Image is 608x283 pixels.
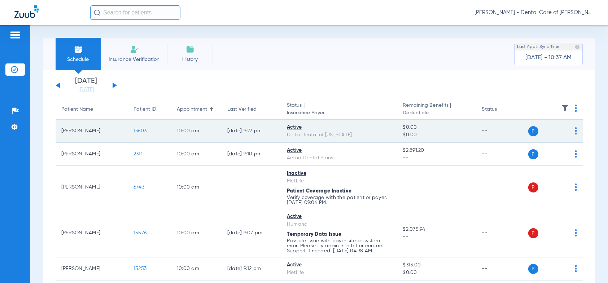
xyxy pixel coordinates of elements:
img: Search Icon [94,9,100,16]
div: Appointment [177,106,207,113]
span: $0.00 [403,131,470,139]
div: Delta Dental of [US_STATE] [287,131,391,139]
div: Aetna Dental Plans [287,154,391,162]
span: 13603 [134,128,146,133]
div: Active [287,261,391,269]
td: 10:00 AM [171,166,222,209]
div: Humana [287,221,391,228]
div: Patient Name [61,106,122,113]
span: Temporary Data Issue [287,232,341,237]
th: Status [476,100,525,120]
span: Last Appt. Sync Time: [517,43,560,50]
div: Patient ID [134,106,165,113]
span: 15253 [134,266,146,271]
span: 15576 [134,230,146,235]
span: Patient Coverage Inactive [287,189,351,194]
span: $0.00 [403,124,470,131]
span: -- [403,185,408,190]
p: Possible issue with payer site or system error. Please try again in a bit or contact Support if n... [287,238,391,253]
td: [PERSON_NAME] [56,143,128,166]
td: [PERSON_NAME] [56,120,128,143]
span: $2,075.94 [403,226,470,233]
span: 6743 [134,185,144,190]
span: -- [403,154,470,162]
div: Inactive [287,170,391,177]
img: group-dot-blue.svg [575,105,577,112]
span: [PERSON_NAME] - Dental Care of [PERSON_NAME] [474,9,594,16]
td: 10:00 AM [171,209,222,257]
td: 10:00 AM [171,120,222,143]
div: Patient Name [61,106,93,113]
span: Insurance Payer [287,109,391,117]
td: [PERSON_NAME] [56,257,128,280]
img: group-dot-blue.svg [575,229,577,236]
td: -- [476,120,525,143]
td: [DATE] 9:12 PM [222,257,281,280]
th: Status | [281,100,397,120]
td: -- [476,209,525,257]
span: Deductible [403,109,470,117]
td: [DATE] 9:07 PM [222,209,281,257]
span: -- [403,233,470,241]
div: Last Verified [227,106,275,113]
img: group-dot-blue.svg [575,265,577,272]
td: -- [476,166,525,209]
div: Patient ID [134,106,156,113]
img: group-dot-blue.svg [575,127,577,134]
div: Last Verified [227,106,257,113]
td: [PERSON_NAME] [56,166,128,209]
img: last sync help info [575,44,580,49]
td: -- [222,166,281,209]
span: [DATE] - 10:37 AM [525,54,572,61]
img: Zuub Logo [14,5,39,18]
input: Search for patients [90,5,180,20]
span: P [528,182,538,193]
span: P [528,228,538,238]
div: Appointment [177,106,216,113]
td: [DATE] 9:10 PM [222,143,281,166]
th: Remaining Benefits | [397,100,476,120]
img: hamburger-icon [9,31,21,39]
img: History [186,45,194,54]
div: Active [287,213,391,221]
td: -- [476,143,525,166]
div: Active [287,124,391,131]
span: $2,891.20 [403,147,470,154]
img: group-dot-blue.svg [575,150,577,158]
img: group-dot-blue.svg [575,183,577,191]
img: Schedule [74,45,83,54]
span: $313.00 [403,261,470,269]
div: Active [287,147,391,154]
span: P [528,264,538,274]
div: MetLife [287,269,391,277]
td: [PERSON_NAME] [56,209,128,257]
li: [DATE] [65,78,108,93]
span: Insurance Verification [106,56,162,63]
span: $0.00 [403,269,470,277]
div: MetLife [287,177,391,185]
img: filter.svg [561,105,569,112]
a: [DATE] [65,86,108,93]
td: [DATE] 9:27 PM [222,120,281,143]
p: Verify coverage with the patient or payer. [DATE] 09:04 PM. [287,195,391,205]
img: Manual Insurance Verification [130,45,139,54]
span: History [173,56,207,63]
span: P [528,149,538,159]
span: P [528,126,538,136]
td: -- [476,257,525,280]
td: 10:00 AM [171,257,222,280]
span: Schedule [61,56,95,63]
td: 10:00 AM [171,143,222,166]
span: 2311 [134,151,143,156]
